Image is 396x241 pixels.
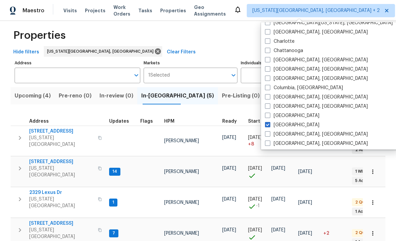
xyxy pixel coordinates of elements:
[13,48,39,56] span: Hide filters
[222,91,260,100] span: Pre-Listing (0)
[164,169,199,174] span: [PERSON_NAME]
[222,119,243,124] div: Earliest renovation start date (first business day after COE or Checkout)
[63,7,77,14] span: Visits
[47,48,156,55] span: [US_STATE][GEOGRAPHIC_DATA], [GEOGRAPHIC_DATA]
[245,156,269,187] td: Project started on time
[323,231,329,236] span: +2
[29,119,49,124] span: Address
[248,228,262,232] span: [DATE]
[13,32,66,39] span: Properties
[353,169,367,174] span: 1 WIP
[15,91,51,100] span: Upcoming (4)
[29,128,94,135] span: [STREET_ADDRESS]
[265,85,343,91] label: Columbia, [GEOGRAPHIC_DATA]
[241,61,303,65] label: Individuals
[99,91,133,100] span: In-review (0)
[265,103,368,110] label: [GEOGRAPHIC_DATA], [GEOGRAPHIC_DATA]
[29,189,94,196] span: 2329 Lexus Dr
[59,91,92,100] span: Pre-reno (0)
[222,228,236,232] span: [DATE]
[85,7,105,14] span: Projects
[353,147,381,153] span: 2 Accepted
[265,94,368,100] label: [GEOGRAPHIC_DATA], [GEOGRAPHIC_DATA]
[353,178,381,184] span: 5 Accepted
[248,119,266,124] div: Actual renovation start date
[29,135,94,148] span: [US_STATE][GEOGRAPHIC_DATA]
[298,231,312,236] span: [DATE]
[167,48,196,56] span: Clear Filters
[248,197,262,202] span: [DATE]
[245,187,269,218] td: Project started 1 days early
[353,230,368,236] span: 2 QC
[248,119,260,124] span: Start
[252,7,380,14] span: [US_STATE][GEOGRAPHIC_DATA], [GEOGRAPHIC_DATA] + 2
[271,166,285,171] span: [DATE]
[113,4,130,17] span: Work Orders
[298,200,312,205] span: [DATE]
[141,91,214,100] span: In-[GEOGRAPHIC_DATA] (5)
[109,119,129,124] span: Updates
[11,46,42,58] button: Hide filters
[23,7,44,14] span: Maestro
[229,71,238,80] button: Open
[148,73,170,78] span: 1 Selected
[222,135,236,140] span: [DATE]
[194,4,226,17] span: Geo Assignments
[353,209,380,214] span: 1 Accepted
[110,169,120,174] span: 14
[265,75,368,82] label: [GEOGRAPHIC_DATA], [GEOGRAPHIC_DATA]
[256,203,260,209] span: -1
[160,7,186,14] span: Properties
[29,227,94,240] span: [US_STATE][GEOGRAPHIC_DATA]
[245,126,269,156] td: Project started 8 days late
[265,47,303,54] label: Chattanooga
[265,20,393,26] label: [GEOGRAPHIC_DATA][US_STATE], [GEOGRAPHIC_DATA]
[265,29,368,35] label: [GEOGRAPHIC_DATA], [GEOGRAPHIC_DATA]
[248,166,262,171] span: [DATE]
[29,196,94,209] span: [US_STATE][GEOGRAPHIC_DATA]
[265,140,368,147] label: [GEOGRAPHIC_DATA], [GEOGRAPHIC_DATA]
[164,139,199,143] span: [PERSON_NAME]
[265,122,319,128] label: [GEOGRAPHIC_DATA]
[44,46,162,57] div: [US_STATE][GEOGRAPHIC_DATA], [GEOGRAPHIC_DATA]
[164,46,198,58] button: Clear Filters
[248,141,254,148] span: + 8
[138,8,152,13] span: Tasks
[140,119,153,124] span: Flags
[271,197,285,202] span: [DATE]
[298,169,312,174] span: [DATE]
[29,165,94,178] span: [US_STATE][GEOGRAPHIC_DATA]
[110,200,117,205] span: 1
[271,228,285,232] span: [DATE]
[164,119,174,124] span: HPM
[110,230,118,236] span: 7
[248,135,262,140] span: [DATE]
[265,38,295,45] label: Charlotte
[265,66,368,73] label: [GEOGRAPHIC_DATA], [GEOGRAPHIC_DATA]
[222,197,236,202] span: [DATE]
[29,158,94,165] span: [STREET_ADDRESS]
[164,231,199,236] span: [PERSON_NAME]
[265,131,368,138] label: [GEOGRAPHIC_DATA], [GEOGRAPHIC_DATA]
[265,57,368,63] label: [GEOGRAPHIC_DATA], [GEOGRAPHIC_DATA]
[132,71,141,80] button: Open
[144,61,238,65] label: Markets
[29,220,94,227] span: [STREET_ADDRESS]
[353,200,368,205] span: 2 QC
[265,112,319,119] label: [GEOGRAPHIC_DATA]
[15,61,140,65] label: Address
[222,119,237,124] span: Ready
[222,166,236,171] span: [DATE]
[164,200,199,205] span: [PERSON_NAME]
